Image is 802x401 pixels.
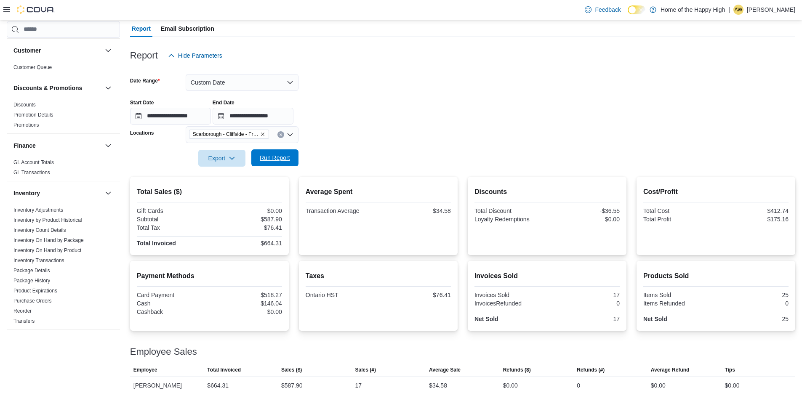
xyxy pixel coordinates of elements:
[13,141,36,150] h3: Finance
[211,216,282,223] div: $587.90
[13,122,39,128] span: Promotions
[281,380,303,390] div: $587.90
[211,240,282,247] div: $664.31
[628,5,645,14] input: Dark Mode
[643,271,789,281] h2: Products Sold
[355,380,362,390] div: 17
[549,300,620,307] div: 0
[13,278,50,284] a: Package History
[287,131,293,138] button: Open list of options
[651,366,690,373] span: Average Refund
[643,207,714,214] div: Total Cost
[165,47,226,64] button: Hide Parameters
[474,187,620,197] h2: Discounts
[103,141,113,151] button: Finance
[13,189,40,197] h3: Inventory
[132,20,151,37] span: Report
[595,5,621,14] span: Feedback
[13,308,32,314] a: Reorder
[717,300,789,307] div: 0
[211,224,282,231] div: $76.41
[725,366,735,373] span: Tips
[577,366,605,373] span: Refunds (#)
[13,258,64,263] a: Inventory Transactions
[7,205,120,329] div: Inventory
[380,207,451,214] div: $34.58
[474,292,546,298] div: Invoices Sold
[13,46,41,55] h3: Customer
[17,5,55,14] img: Cova
[474,271,620,281] h2: Invoices Sold
[643,187,789,197] h2: Cost/Profit
[137,292,208,298] div: Card Payment
[13,267,50,274] span: Package Details
[211,300,282,307] div: $146.04
[661,5,725,15] p: Home of the Happy High
[13,159,54,165] a: GL Account Totals
[717,207,789,214] div: $412.74
[133,366,157,373] span: Employee
[130,347,197,357] h3: Employee Sales
[717,316,789,322] div: 25
[103,337,113,347] button: Loyalty
[13,170,50,175] a: GL Transactions
[189,130,269,139] span: Scarborough - Cliffside - Friendly Stranger
[13,159,54,166] span: GL Account Totals
[130,99,154,106] label: Start Date
[211,207,282,214] div: $0.00
[103,188,113,198] button: Inventory
[13,288,57,294] a: Product Expirations
[429,366,461,373] span: Average Sale
[643,316,667,322] strong: Net Sold
[13,237,84,244] span: Inventory On Hand by Package
[474,216,546,223] div: Loyalty Redemptions
[13,337,101,346] button: Loyalty
[13,217,82,223] a: Inventory by Product Historical
[207,380,229,390] div: $664.31
[306,187,451,197] h2: Average Spent
[503,380,518,390] div: $0.00
[137,224,208,231] div: Total Tax
[130,77,160,84] label: Date Range
[13,112,53,118] a: Promotion Details
[651,380,666,390] div: $0.00
[203,150,240,167] span: Export
[193,130,258,138] span: Scarborough - Cliffside - Friendly Stranger
[13,207,63,213] a: Inventory Adjustments
[13,247,81,254] span: Inventory On Hand by Product
[549,216,620,223] div: $0.00
[13,297,52,304] span: Purchase Orders
[7,100,120,133] div: Discounts & Promotions
[306,292,377,298] div: Ontario HST
[130,108,211,125] input: Press the down key to open a popover containing a calendar.
[13,298,52,304] a: Purchase Orders
[137,308,208,315] div: Cashback
[130,377,204,394] div: [PERSON_NAME]
[211,292,282,298] div: $518.27
[13,318,35,324] a: Transfers
[213,99,234,106] label: End Date
[130,130,154,136] label: Locations
[13,64,52,70] a: Customer Queue
[198,150,245,167] button: Export
[577,380,580,390] div: 0
[137,300,208,307] div: Cash
[277,131,284,138] button: Clear input
[13,247,81,253] a: Inventory On Hand by Product
[13,84,101,92] button: Discounts & Promotions
[13,337,34,346] h3: Loyalty
[581,1,624,18] a: Feedback
[643,216,714,223] div: Total Profit
[207,366,241,373] span: Total Invoiced
[717,292,789,298] div: 25
[281,366,302,373] span: Sales ($)
[734,5,742,15] span: AW
[13,64,52,71] span: Customer Queue
[260,154,290,162] span: Run Report
[103,83,113,93] button: Discounts & Promotions
[13,141,101,150] button: Finance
